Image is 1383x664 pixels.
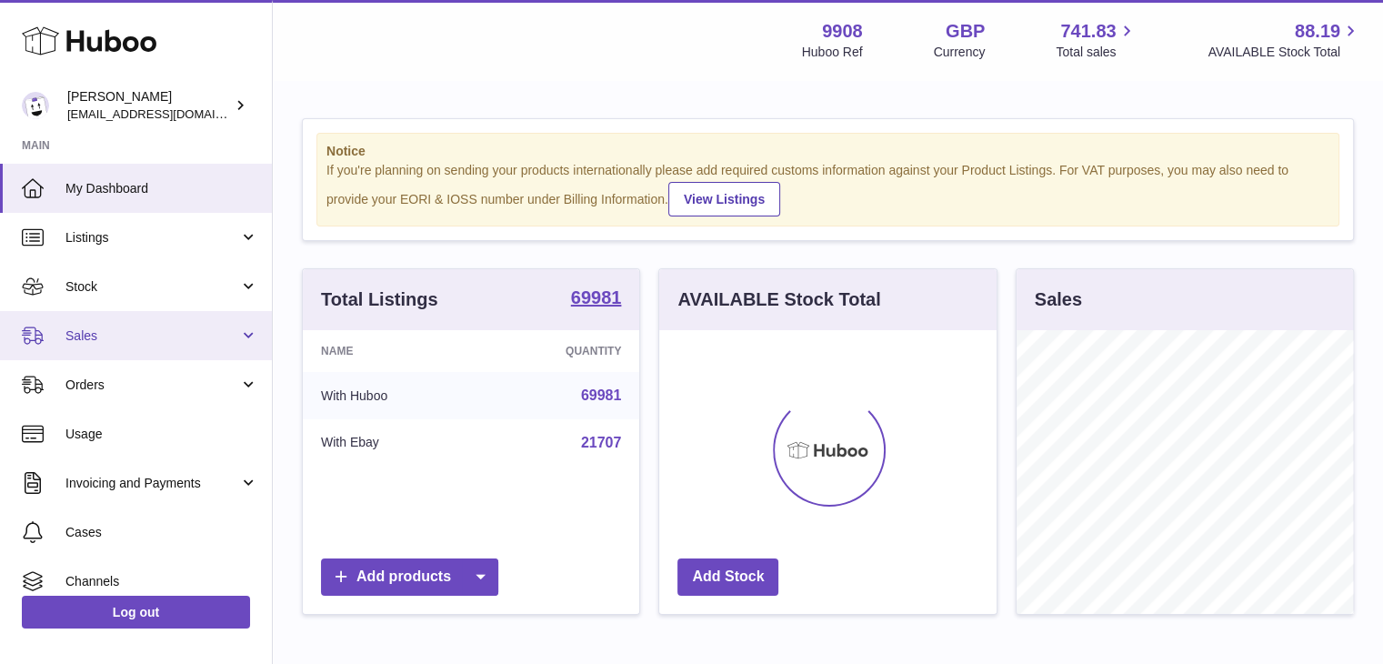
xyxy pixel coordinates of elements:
span: Cases [65,524,258,541]
span: Sales [65,327,239,345]
h3: Total Listings [321,287,438,312]
img: tbcollectables@hotmail.co.uk [22,92,49,119]
span: My Dashboard [65,180,258,197]
a: 69981 [571,288,622,310]
span: 88.19 [1295,19,1340,44]
strong: Notice [326,143,1329,160]
strong: 9908 [822,19,863,44]
span: Orders [65,377,239,394]
h3: AVAILABLE Stock Total [677,287,880,312]
span: Listings [65,229,239,246]
th: Quantity [480,330,639,372]
th: Name [303,330,480,372]
span: Invoicing and Payments [65,475,239,492]
span: Usage [65,426,258,443]
span: AVAILABLE Stock Total [1208,44,1361,61]
div: If you're planning on sending your products internationally please add required customs informati... [326,162,1329,216]
span: Total sales [1056,44,1137,61]
div: Currency [934,44,986,61]
td: With Huboo [303,372,480,419]
a: 21707 [581,435,622,450]
a: View Listings [668,182,780,216]
a: 741.83 Total sales [1056,19,1137,61]
strong: 69981 [571,288,622,307]
a: 69981 [581,387,622,403]
span: Channels [65,573,258,590]
a: 88.19 AVAILABLE Stock Total [1208,19,1361,61]
span: [EMAIL_ADDRESS][DOMAIN_NAME] [67,106,267,121]
a: Add products [321,558,498,596]
a: Log out [22,596,250,629]
td: With Ebay [303,419,480,467]
a: Add Stock [677,558,778,596]
span: 741.83 [1060,19,1116,44]
div: Huboo Ref [802,44,863,61]
span: Stock [65,278,239,296]
strong: GBP [946,19,985,44]
h3: Sales [1035,287,1082,312]
div: [PERSON_NAME] [67,88,231,123]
